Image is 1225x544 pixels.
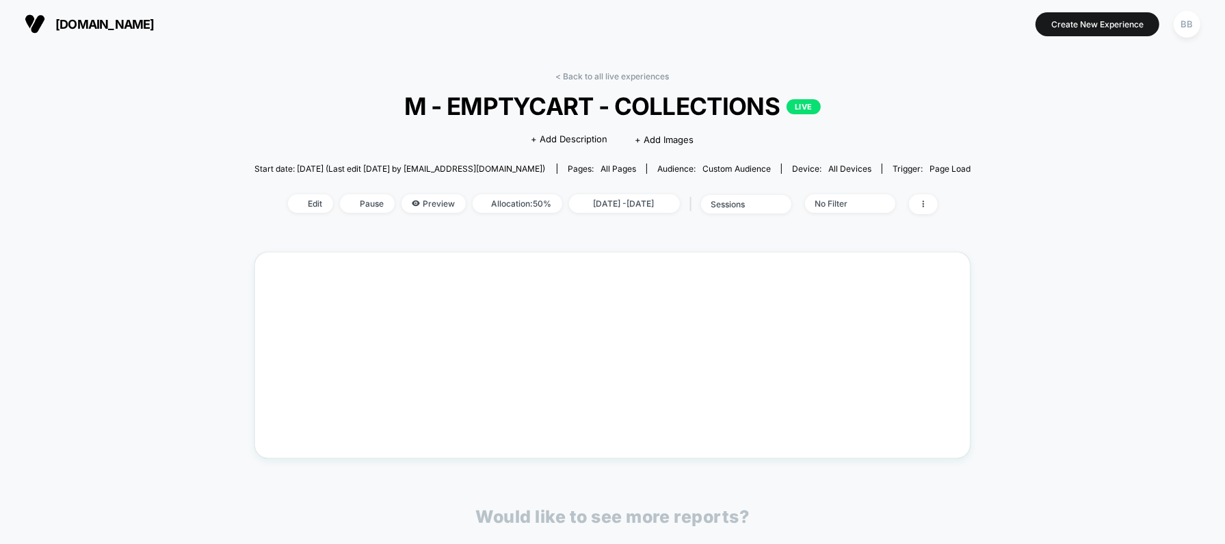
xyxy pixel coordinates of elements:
span: Page Load [930,164,971,174]
span: Pause [340,194,395,213]
span: Device: [781,164,882,174]
div: Trigger: [893,164,971,174]
p: LIVE [787,99,821,114]
button: BB [1170,10,1204,38]
span: all pages [601,164,636,174]
img: Visually logo [25,14,45,34]
div: No Filter [815,198,870,209]
p: Would like to see more reports? [476,506,750,527]
span: Custom Audience [702,164,771,174]
span: + Add Description [531,133,608,146]
a: < Back to all live experiences [556,71,670,81]
span: M - EMPTYCART - COLLECTIONS [290,92,935,120]
span: | [687,194,701,214]
span: [DOMAIN_NAME] [55,17,155,31]
span: Preview [401,194,466,213]
span: Edit [288,194,333,213]
button: Create New Experience [1036,12,1159,36]
div: sessions [711,199,766,209]
span: Start date: [DATE] (Last edit [DATE] by [EMAIL_ADDRESS][DOMAIN_NAME]) [254,164,545,174]
span: + Add Images [635,134,694,145]
div: BB [1174,11,1200,38]
button: [DOMAIN_NAME] [21,13,159,35]
div: Audience: [657,164,771,174]
span: [DATE] - [DATE] [569,194,680,213]
span: Allocation: 50% [473,194,562,213]
span: all devices [828,164,871,174]
div: Pages: [568,164,636,174]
